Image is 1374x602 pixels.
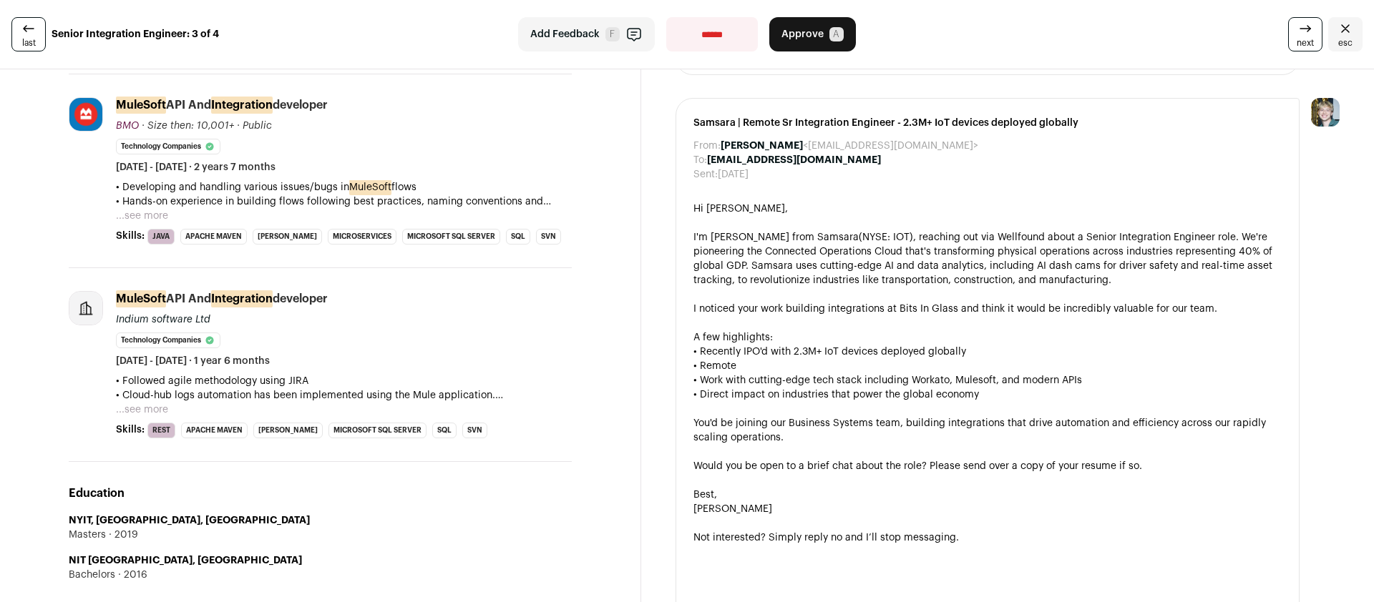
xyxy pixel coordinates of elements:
li: SVN [536,229,561,245]
button: ...see more [116,403,168,417]
strong: NYIT, [GEOGRAPHIC_DATA], [GEOGRAPHIC_DATA] [69,515,310,525]
span: Public [243,121,272,131]
div: • Remote [693,359,1282,373]
dt: Sent: [693,167,718,182]
a: Close [1328,17,1363,51]
p: • Cloud-hub logs automation has been implemented using the Mule application. [116,388,572,403]
div: API and developer [116,291,328,307]
div: [PERSON_NAME] [693,502,1282,516]
div: You'd be joining our Business Systems team, building integrations that drive automation and effic... [693,416,1282,445]
mark: MuleSoft [116,97,166,114]
div: Would you be open to a brief chat about the role? Please send over a copy of your resume if so. [693,459,1282,473]
span: [DATE] - [DATE] · 1 year 6 months [116,354,270,368]
b: [PERSON_NAME] [721,141,803,151]
p: • Hands-on experience in building flows following best practices, naming conventions and encrypti... [116,194,572,209]
div: • Recently IPO'd with 2.3M+ IoT devices deployed globally [693,345,1282,359]
div: I noticed your work building integrations at Bits In Glass and think it would be incredibly valua... [693,302,1282,316]
strong: NIT [GEOGRAPHIC_DATA], [GEOGRAPHIC_DATA] [69,556,302,566]
li: Apache Maven [181,423,248,438]
b: [EMAIL_ADDRESS][DOMAIN_NAME] [707,155,881,165]
mark: MuleSoft [116,290,166,307]
span: [DATE] - [DATE] · 2 years 7 months [116,160,276,174]
span: · [237,119,240,133]
li: SQL [432,423,457,438]
span: F [605,27,620,41]
dt: From: [693,139,721,153]
li: Apache Maven [180,229,247,245]
span: esc [1338,37,1353,49]
dd: [DATE] [718,167,749,182]
div: Not interested? Simply reply no and I’ll stop messaging. [693,531,1282,545]
div: Masters [69,528,572,542]
dt: To: [693,153,707,167]
li: Technology Companies [116,332,220,348]
div: Hi [PERSON_NAME], [693,202,1282,216]
dd: <[EMAIL_ADDRESS][DOMAIN_NAME]> [721,139,978,153]
p: • Developing and handling various issues/bugs in flows [116,180,572,194]
li: [PERSON_NAME] [253,229,322,245]
strong: Senior Integration Engineer: 3 of 4 [52,27,219,41]
li: [PERSON_NAME] [253,423,323,438]
span: Skills: [116,229,145,243]
img: 85ae834aa15d660fc92ad79ba4bbeec72cd0392e3fbec3cbc8b6410c7988cb83.jpg [69,98,102,131]
li: Java [147,229,175,245]
li: Microservices [328,229,396,245]
span: Add Feedback [530,27,600,41]
span: Indium software Ltd [116,315,210,325]
span: Skills: [116,423,145,437]
div: • Work with cutting-edge tech stack including Workato, Mulesoft, and modern APIs [693,373,1282,388]
li: SVN [462,423,487,438]
span: Samsara | Remote Sr Integration Engineer - 2.3M+ IoT devices deployed globally [693,116,1282,130]
span: 2016 [115,568,147,582]
h2: Education [69,485,572,502]
button: ...see more [116,209,168,223]
li: REST [147,423,175,438]
div: API and developer [116,97,328,113]
mark: MuleSoft [349,179,391,195]
span: next [1297,37,1314,49]
mark: Integration [211,97,273,114]
a: last [11,17,46,51]
div: • Direct impact on industries that power the global economy [693,388,1282,402]
div: Best, [693,488,1282,502]
div: Bachelors [69,568,572,582]
li: Technology Companies [116,139,220,154]
span: 2019 [106,528,138,542]
img: company-logo-placeholder-414d4e2ec0e2ddebbe968bf319fdfe5acfe0c9b87f798d344e800bc9a89632a0.png [69,292,102,325]
span: (NYSE: IOT) [859,232,913,242]
img: 6494470-medium_jpg [1311,98,1340,127]
button: Approve A [769,17,856,51]
div: I'm [PERSON_NAME] from Samsara , reaching out via Wellfound about a Senior Integration Engineer r... [693,230,1282,287]
p: • Followed agile methodology using JIRA [116,374,572,388]
span: · Size then: 10,001+ [142,121,234,131]
span: last [22,37,36,49]
li: Microsoft SQL Server [328,423,427,438]
button: Add Feedback F [518,17,655,51]
li: SQL [506,229,530,245]
mark: Integration [211,290,273,307]
div: A few highlights: [693,330,1282,345]
li: Microsoft SQL Server [402,229,500,245]
span: A [829,27,844,41]
span: Approve [781,27,824,41]
span: BMO [116,121,139,131]
a: next [1288,17,1322,51]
